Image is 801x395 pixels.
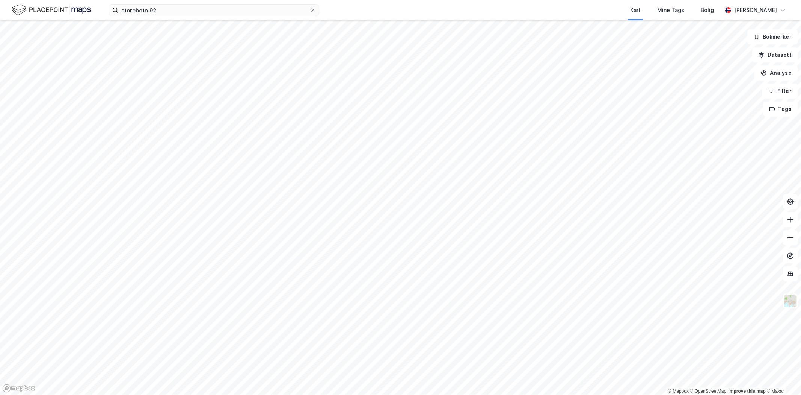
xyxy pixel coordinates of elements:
[118,5,310,16] input: Søk på adresse, matrikkel, gårdeiere, leietakere eller personer
[729,389,766,394] a: Improve this map
[2,384,35,393] a: Mapbox homepage
[690,389,727,394] a: OpenStreetMap
[657,6,684,15] div: Mine Tags
[747,29,798,44] button: Bokmerker
[763,359,801,395] div: Kontrollprogram for chat
[783,294,798,308] img: Z
[754,65,798,81] button: Analyse
[763,102,798,117] button: Tags
[762,84,798,99] button: Filter
[668,389,689,394] a: Mapbox
[752,47,798,62] button: Datasett
[630,6,641,15] div: Kart
[12,3,91,17] img: logo.f888ab2527a4732fd821a326f86c7f29.svg
[701,6,714,15] div: Bolig
[734,6,777,15] div: [PERSON_NAME]
[763,359,801,395] iframe: Chat Widget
